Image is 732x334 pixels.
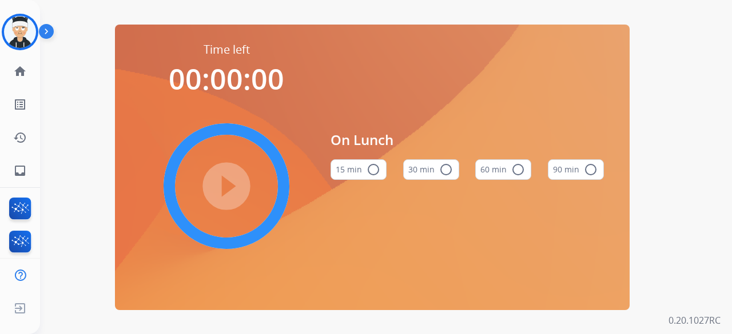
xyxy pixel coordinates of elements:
mat-icon: radio_button_unchecked [584,163,598,176]
mat-icon: list_alt [13,98,27,111]
span: Time left [204,42,250,58]
mat-icon: radio_button_unchecked [439,163,453,176]
button: 90 min [548,159,604,180]
mat-icon: inbox [13,164,27,178]
button: 60 min [475,159,531,180]
button: 30 min [403,159,459,180]
mat-icon: radio_button_unchecked [367,163,380,176]
mat-icon: radio_button_unchecked [511,163,525,176]
span: On Lunch [331,130,604,150]
mat-icon: home [13,65,27,78]
button: 15 min [331,159,387,180]
mat-icon: history [13,131,27,144]
p: 0.20.1027RC [669,313,721,327]
span: 00:00:00 [169,59,284,98]
img: avatar [4,16,36,48]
